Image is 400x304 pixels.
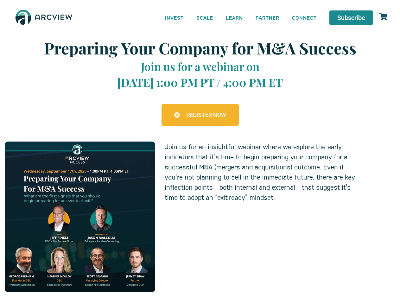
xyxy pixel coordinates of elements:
[159,10,323,25] nav: Menu
[249,10,286,25] a: PARTNER
[29,59,371,74] h1: Join us for a webinar on
[190,10,219,25] a: SCALE
[329,10,373,25] a: Subscribe
[159,10,190,25] a: INVEST
[165,142,361,202] p: Join us for an insightful webinar where we explore the early indicators that it’s time to begin p...
[13,6,75,29] img: The Arcview Group
[29,39,371,58] h1: Preparing Your Company for M&A Success
[29,75,371,90] h1: [DATE] 1:00 PM PT / 4:00 PM ET
[286,10,323,25] a: CONNECT
[186,112,226,118] span: REGISTER NOW
[219,10,249,25] a: LEARN
[337,15,365,21] span: Subscribe
[162,104,239,126] a: REGISTER NOW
